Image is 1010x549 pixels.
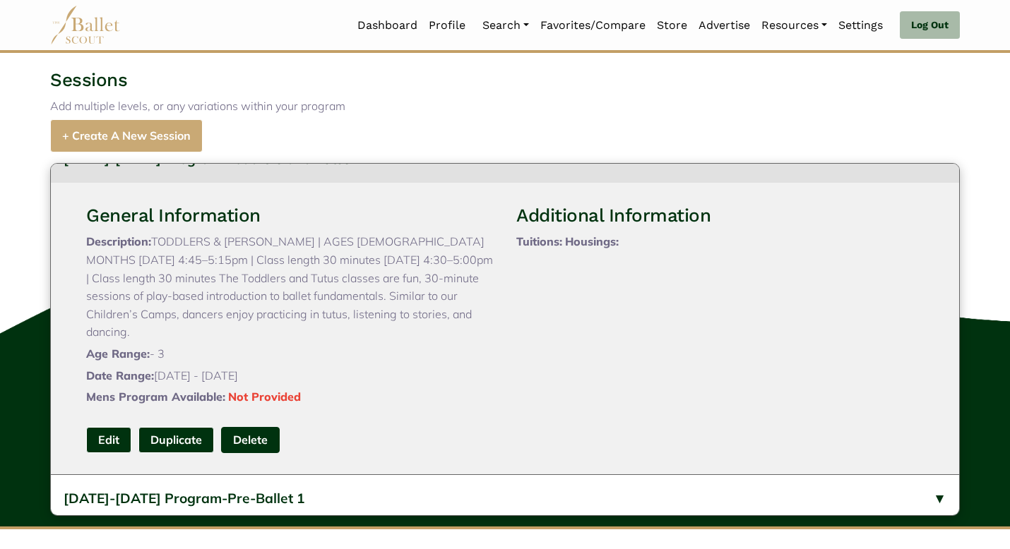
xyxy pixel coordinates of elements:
[516,204,924,228] h3: Additional Information
[86,390,225,404] span: Mens Program Available:
[228,390,301,404] span: Not Provided
[50,97,960,116] p: Add multiple levels, or any variations within your program
[756,11,833,40] a: Resources
[86,345,494,363] p: - 3
[50,68,960,92] h3: Sessions
[86,233,494,342] p: TODDLERS & [PERSON_NAME] | AGES [DEMOGRAPHIC_DATA] MONTHS [DATE] 4:45–5:15pm | Class length 30 mi...
[86,368,154,382] span: Date Range:
[833,11,889,40] a: Settings
[50,119,203,152] a: + Create A New Session
[86,427,131,453] a: Edit
[138,427,214,453] a: Duplicate
[64,150,351,167] span: [DATE]-[DATE] Program-Toddlers and Tutus
[86,204,494,228] h3: General Information
[64,490,305,507] span: [DATE]-[DATE] Program-Pre-Ballet 1
[516,234,562,248] span: Tuitions:
[221,427,280,453] button: Delete
[86,346,150,361] span: Age Range:
[477,11,535,40] a: Search
[86,367,494,385] p: [DATE] - [DATE]
[565,234,619,248] span: Housings:
[693,11,756,40] a: Advertise
[86,234,151,248] span: Description:
[51,474,959,522] button: [DATE]-[DATE] Program-Pre-Ballet 1
[535,11,651,40] a: Favorites/Compare
[900,11,960,40] a: Log Out
[423,11,471,40] a: Profile
[352,11,423,40] a: Dashboard
[651,11,693,40] a: Store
